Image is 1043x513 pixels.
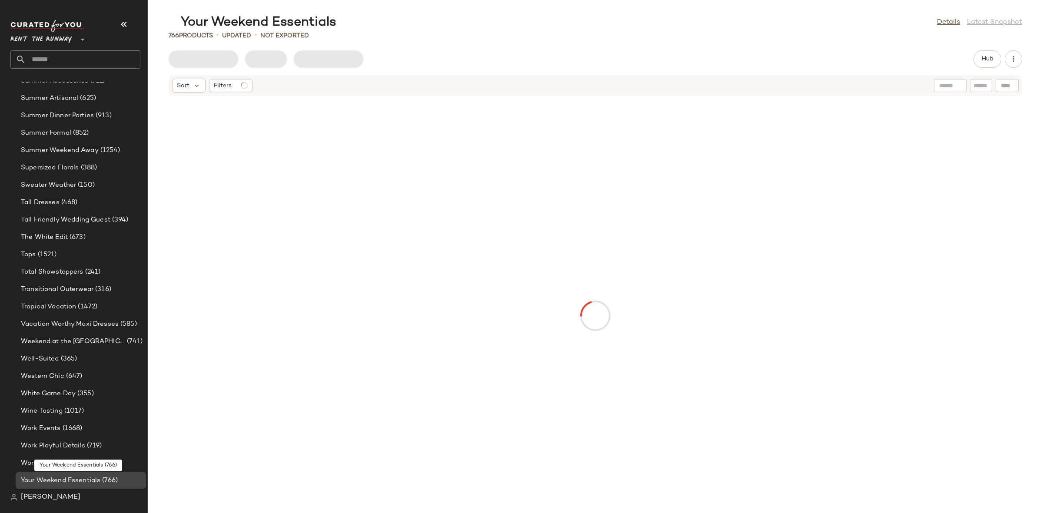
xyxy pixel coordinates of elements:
[53,458,74,468] span: (2426)
[99,146,120,156] span: (1254)
[76,389,94,399] span: (355)
[100,476,118,486] span: (766)
[110,215,129,225] span: (394)
[78,93,96,103] span: (625)
[21,476,100,486] span: Your Weekend Essentials
[21,180,76,190] span: Sweater Weather
[169,31,213,40] div: Products
[255,30,257,41] span: •
[169,33,179,39] span: 766
[64,371,83,381] span: (647)
[71,128,89,138] span: (852)
[94,111,112,121] span: (913)
[169,14,336,31] div: Your Weekend Essentials
[21,285,93,295] span: Transitional Outerwear
[10,494,17,501] img: svg%3e
[21,128,71,138] span: Summer Formal
[222,31,251,40] p: updated
[36,250,57,260] span: (1521)
[214,81,232,90] span: Filters
[216,30,219,41] span: •
[21,371,64,381] span: Western Chic
[21,232,68,242] span: The White Edit
[260,31,309,40] p: Not Exported
[21,406,63,416] span: Wine Tasting
[10,30,72,45] span: Rent the Runway
[21,389,76,399] span: White Game Day
[21,250,36,260] span: Tops
[21,267,83,277] span: Total Showstoppers
[21,441,85,451] span: Work Playful Details
[10,20,84,32] img: cfy_white_logo.C9jOOHJF.svg
[21,146,99,156] span: Summer Weekend Away
[177,81,189,90] span: Sort
[63,406,84,416] span: (1017)
[21,198,60,208] span: Tall Dresses
[937,17,960,28] a: Details
[119,319,137,329] span: (585)
[21,215,110,225] span: Tall Friendly Wedding Guest
[79,163,97,173] span: (388)
[21,93,78,103] span: Summer Artisanal
[21,302,76,312] span: Tropical Vacation
[973,50,1001,68] button: Hub
[21,458,53,468] span: Workwear
[21,319,119,329] span: Vacation Worthy Maxi Dresses
[21,337,125,347] span: Weekend at the [GEOGRAPHIC_DATA]
[76,302,97,312] span: (1472)
[61,424,83,434] span: (1668)
[83,267,101,277] span: (241)
[21,354,59,364] span: Well-Suited
[981,56,993,63] span: Hub
[60,198,78,208] span: (468)
[125,337,143,347] span: (741)
[21,492,80,503] span: [PERSON_NAME]
[85,441,102,451] span: (719)
[21,111,94,121] span: Summer Dinner Parties
[21,424,61,434] span: Work Events
[76,180,95,190] span: (150)
[59,354,77,364] span: (365)
[21,163,79,173] span: Supersized Florals
[68,232,86,242] span: (673)
[93,285,111,295] span: (316)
